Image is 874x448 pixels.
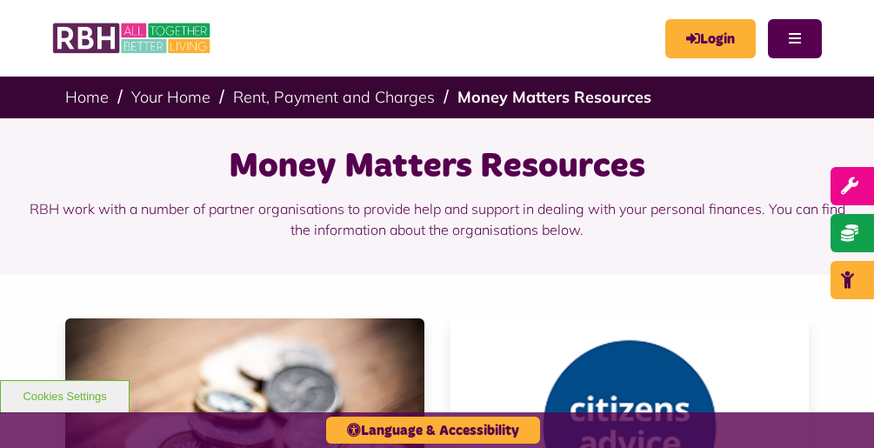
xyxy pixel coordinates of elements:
h1: Money Matters Resources [22,144,852,190]
button: Language & Accessibility [326,417,540,444]
a: Money Matters Resources [457,87,651,107]
a: MyRBH [665,19,756,58]
img: RBH [52,17,213,59]
iframe: Netcall Web Assistant for live chat [796,370,874,448]
a: Your Home [131,87,210,107]
button: Navigation [768,19,822,58]
a: Rent, Payment and Charges [233,87,435,107]
a: Home [65,87,109,107]
p: RBH work with a number of partner organisations to provide help and support in dealing with your ... [22,190,852,249]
